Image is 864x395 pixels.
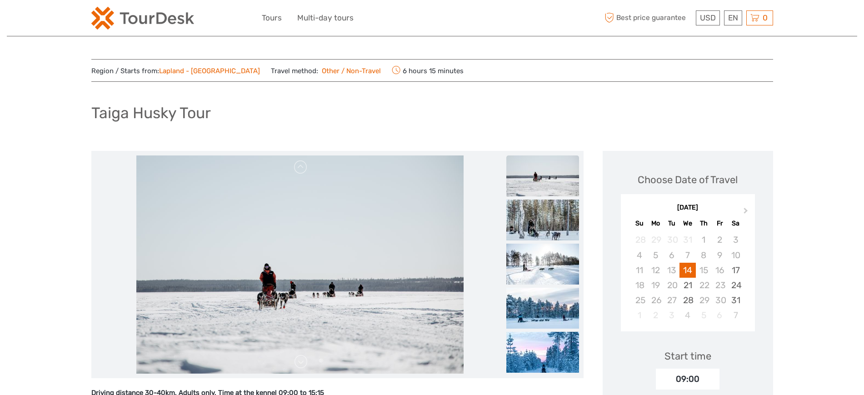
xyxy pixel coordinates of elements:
[664,308,679,323] div: Not available Tuesday, February 3rd, 2026
[318,67,381,75] a: Other / Non-Travel
[696,278,712,293] div: Not available Thursday, January 22nd, 2026
[91,7,194,30] img: 2254-3441b4b5-4e5f-4d00-b396-31f1d84a6ebf_logo_small.png
[632,278,648,293] div: Not available Sunday, January 18th, 2026
[648,263,664,278] div: Not available Monday, January 12th, 2026
[603,10,694,25] span: Best price guarantee
[297,11,354,25] a: Multi-day tours
[648,217,664,230] div: Mo
[621,203,755,213] div: [DATE]
[728,308,744,323] div: Choose Saturday, February 7th, 2026
[679,263,695,278] div: Choose Wednesday, January 14th, 2026
[271,64,381,77] span: Travel method:
[679,278,695,293] div: Choose Wednesday, January 21st, 2026
[632,217,648,230] div: Su
[91,66,260,76] span: Region / Starts from:
[724,10,742,25] div: EN
[648,248,664,263] div: Not available Monday, January 5th, 2026
[728,248,744,263] div: Not available Saturday, January 10th, 2026
[648,308,664,323] div: Not available Monday, February 2nd, 2026
[712,248,728,263] div: Not available Friday, January 9th, 2026
[624,232,752,323] div: month 2026-01
[506,200,579,240] img: fb5b980aa2e14f4ea21c60cb5ddb2b5d_slider_thumbnail.jpeg
[632,293,648,308] div: Not available Sunday, January 25th, 2026
[664,263,679,278] div: Not available Tuesday, January 13th, 2026
[696,293,712,308] div: Not available Thursday, January 29th, 2026
[664,248,679,263] div: Not available Tuesday, January 6th, 2026
[506,244,579,285] img: fc83363f4b86463aa59869c9c7d2be9d_slider_thumbnail.jpeg
[632,263,648,278] div: Not available Sunday, January 11th, 2026
[664,232,679,247] div: Not available Tuesday, December 30th, 2025
[712,232,728,247] div: Not available Friday, January 2nd, 2026
[91,104,211,122] h1: Taiga Husky Tour
[506,155,579,196] img: 06e70cb793a747f084d8343f00c2b3a3_slider_thumbnail.jpeg
[648,293,664,308] div: Not available Monday, January 26th, 2026
[696,217,712,230] div: Th
[679,248,695,263] div: Not available Wednesday, January 7th, 2026
[712,278,728,293] div: Not available Friday, January 23rd, 2026
[664,349,711,363] div: Start time
[159,67,260,75] a: Lapland - [GEOGRAPHIC_DATA]
[728,232,744,247] div: Not available Saturday, January 3rd, 2026
[700,13,716,22] span: USD
[728,278,744,293] div: Choose Saturday, January 24th, 2026
[506,288,579,329] img: 3b2a8a7cbcc548aba9d83ff79770d925_slider_thumbnail.jpeg
[664,278,679,293] div: Not available Tuesday, January 20th, 2026
[696,232,712,247] div: Not available Thursday, January 1st, 2026
[664,293,679,308] div: Not available Tuesday, January 27th, 2026
[728,217,744,230] div: Sa
[679,232,695,247] div: Not available Wednesday, December 31st, 2025
[648,232,664,247] div: Not available Monday, December 29th, 2025
[728,263,744,278] div: Choose Saturday, January 17th, 2026
[13,16,103,23] p: We're away right now. Please check back later!
[506,332,579,373] img: 661457696aca473086c15b7132e5df9b_slider_thumbnail.jpeg
[648,278,664,293] div: Not available Monday, January 19th, 2026
[638,173,738,187] div: Choose Date of Travel
[656,369,719,390] div: 09:00
[632,248,648,263] div: Not available Sunday, January 4th, 2026
[712,293,728,308] div: Not available Friday, January 30th, 2026
[262,11,282,25] a: Tours
[761,13,769,22] span: 0
[664,217,679,230] div: Tu
[696,263,712,278] div: Not available Thursday, January 15th, 2026
[739,205,754,220] button: Next Month
[105,14,115,25] button: Open LiveChat chat widget
[632,308,648,323] div: Not available Sunday, February 1st, 2026
[712,308,728,323] div: Not available Friday, February 6th, 2026
[728,293,744,308] div: Choose Saturday, January 31st, 2026
[632,232,648,247] div: Not available Sunday, December 28th, 2025
[712,217,728,230] div: Fr
[679,293,695,308] div: Choose Wednesday, January 28th, 2026
[392,64,464,77] span: 6 hours 15 minutes
[712,263,728,278] div: Not available Friday, January 16th, 2026
[696,248,712,263] div: Not available Thursday, January 8th, 2026
[679,217,695,230] div: We
[136,155,464,374] img: 06e70cb793a747f084d8343f00c2b3a3_main_slider.jpeg
[679,308,695,323] div: Choose Wednesday, February 4th, 2026
[696,308,712,323] div: Not available Thursday, February 5th, 2026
